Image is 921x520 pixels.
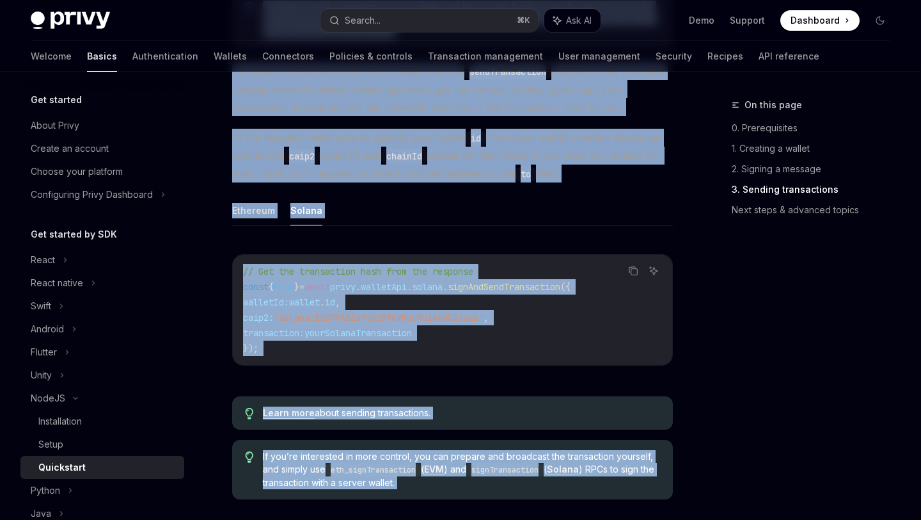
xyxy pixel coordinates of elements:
[243,266,473,277] span: // Get the transaction hash from the response
[517,15,530,26] span: ⌘ K
[516,167,536,181] code: to
[20,114,184,137] a: About Privy
[243,312,274,323] span: caip2:
[560,281,571,293] span: ({
[31,227,117,242] h5: Get started by SDK
[31,141,109,156] div: Create an account
[31,41,72,72] a: Welcome
[326,464,421,476] code: eth_signTransaction
[20,410,184,433] a: Installation
[20,433,184,456] a: Setup
[263,407,315,419] a: Learn more
[132,41,198,72] a: Authentication
[274,281,294,293] span: hash
[329,41,413,72] a: Policies & controls
[262,41,314,72] a: Connectors
[31,12,110,29] img: dark logo
[243,297,289,308] span: walletId:
[245,451,254,463] svg: Tip
[31,118,79,133] div: About Privy
[466,464,544,476] code: signTransaction
[31,321,64,337] div: Android
[269,281,274,293] span: {
[544,9,601,32] button: Ask AI
[656,41,692,72] a: Security
[730,14,765,27] a: Support
[263,450,660,489] span: If you’re interested in more control, you can prepare and broadcast the transaction yourself, and...
[289,297,320,308] span: wallet
[232,195,275,225] button: Ethereum
[299,281,304,293] span: =
[558,41,640,72] a: User management
[791,14,840,27] span: Dashboard
[356,281,361,293] span: .
[290,195,322,225] button: Solana
[428,41,543,72] a: Transaction management
[20,456,184,479] a: Quickstart
[31,187,153,202] div: Configuring Privy Dashboard
[304,327,412,339] span: yourSolanaTransaction
[361,281,407,293] span: walletApi
[547,464,579,475] a: Solana
[263,407,660,419] span: about sending transactions.
[243,327,304,339] span: transaction:
[31,391,65,406] div: NodeJS
[870,10,890,31] button: Toggle dark mode
[38,437,63,452] div: Setup
[330,281,356,293] span: privy
[31,275,83,291] div: React native
[466,131,486,145] code: id
[424,464,444,475] a: EVM
[407,281,412,293] span: .
[625,263,642,279] button: Copy the contents from the code block
[707,41,743,72] a: Recipes
[320,9,537,32] button: Search...⌘K
[31,252,55,268] div: React
[759,41,819,72] a: API reference
[325,297,335,308] span: id
[243,343,258,354] span: });
[381,149,427,163] code: chainId
[31,368,52,383] div: Unity
[243,281,269,293] span: const
[245,408,254,419] svg: Tip
[320,297,325,308] span: .
[38,414,82,429] div: Installation
[732,118,901,138] a: 0. Prerequisites
[31,345,57,360] div: Flutter
[412,281,443,293] span: solana
[345,13,381,28] div: Search...
[689,14,714,27] a: Demo
[645,263,662,279] button: Ask AI
[20,160,184,183] a: Choose your platform
[464,65,551,79] code: sendTransaction
[214,41,247,72] a: Wallets
[443,281,448,293] span: .
[732,159,901,179] a: 2. Signing a message
[448,281,560,293] span: signAndSendTransaction
[732,200,901,220] a: Next steps & advanced topics
[38,460,86,475] div: Quickstart
[20,137,184,160] a: Create an account
[284,149,320,163] code: caip2
[232,129,673,183] span: In the request, make sure to specify your wallet from your wallet creation above, as well as the ...
[732,179,901,200] a: 3. Sending transactions
[31,298,51,314] div: Swift
[744,97,802,113] span: On this page
[31,483,60,498] div: Python
[31,164,123,179] div: Choose your platform
[335,297,340,308] span: ,
[732,138,901,159] a: 1. Creating a wallet
[274,312,484,323] span: 'solana:EtWTRABZaYq6iMfeYKouRu166VU2xqa1'
[566,14,592,27] span: Ask AI
[484,312,489,323] span: ,
[232,62,673,116] span: To send a transaction from your wallet, use the method. It will populate missing network-related ...
[304,281,330,293] span: await
[780,10,860,31] a: Dashboard
[31,92,82,108] h5: Get started
[294,281,299,293] span: }
[87,41,117,72] a: Basics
